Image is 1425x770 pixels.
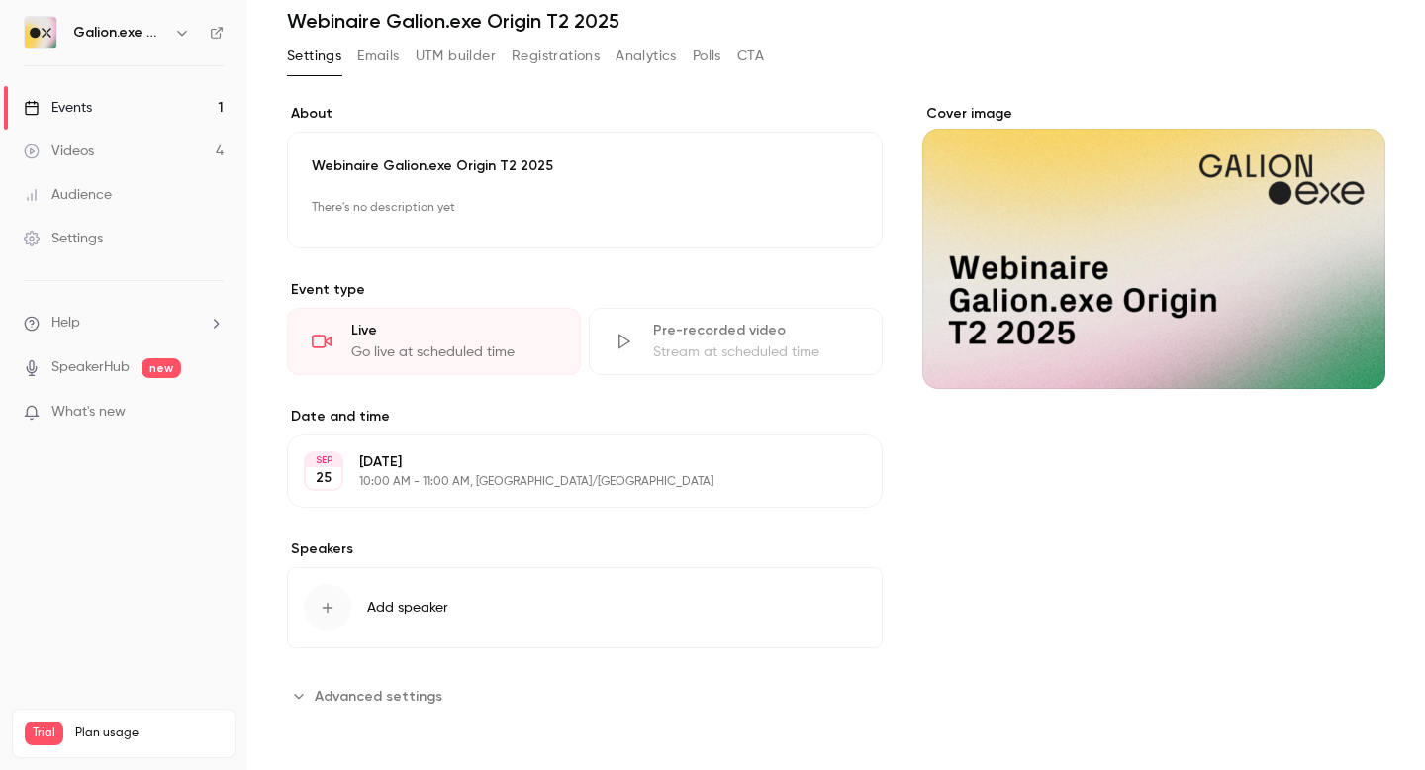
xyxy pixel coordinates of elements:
[287,680,454,712] button: Advanced settings
[359,474,778,490] p: 10:00 AM - 11:00 AM, [GEOGRAPHIC_DATA]/[GEOGRAPHIC_DATA]
[25,722,63,745] span: Trial
[51,402,126,423] span: What's new
[24,142,94,161] div: Videos
[287,41,341,72] button: Settings
[616,41,677,72] button: Analytics
[24,229,103,248] div: Settings
[737,41,764,72] button: CTA
[367,598,448,618] span: Add speaker
[51,313,80,334] span: Help
[287,539,883,559] label: Speakers
[24,185,112,205] div: Audience
[24,313,224,334] li: help-dropdown-opener
[922,104,1385,124] label: Cover image
[287,104,883,124] label: About
[200,404,224,422] iframe: Noticeable Trigger
[24,98,92,118] div: Events
[312,156,858,176] p: Webinaire Galion.exe Origin T2 2025
[351,321,556,340] div: Live
[287,680,883,712] section: Advanced settings
[25,17,56,48] img: Galion.exe Workshops
[287,9,1385,33] h1: Webinaire Galion.exe Origin T2 2025
[589,308,883,375] div: Pre-recorded videoStream at scheduled time
[316,468,332,488] p: 25
[357,41,399,72] button: Emails
[359,452,778,472] p: [DATE]
[287,280,883,300] p: Event type
[416,41,496,72] button: UTM builder
[312,192,858,224] p: There's no description yet
[315,686,442,707] span: Advanced settings
[693,41,721,72] button: Polls
[75,725,223,741] span: Plan usage
[653,342,858,362] div: Stream at scheduled time
[512,41,600,72] button: Registrations
[287,308,581,375] div: LiveGo live at scheduled time
[51,357,130,378] a: SpeakerHub
[351,342,556,362] div: Go live at scheduled time
[73,23,166,43] h6: Galion.exe Workshops
[922,104,1385,389] section: Cover image
[306,453,341,467] div: SEP
[287,567,883,648] button: Add speaker
[653,321,858,340] div: Pre-recorded video
[142,358,181,378] span: new
[287,407,883,427] label: Date and time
